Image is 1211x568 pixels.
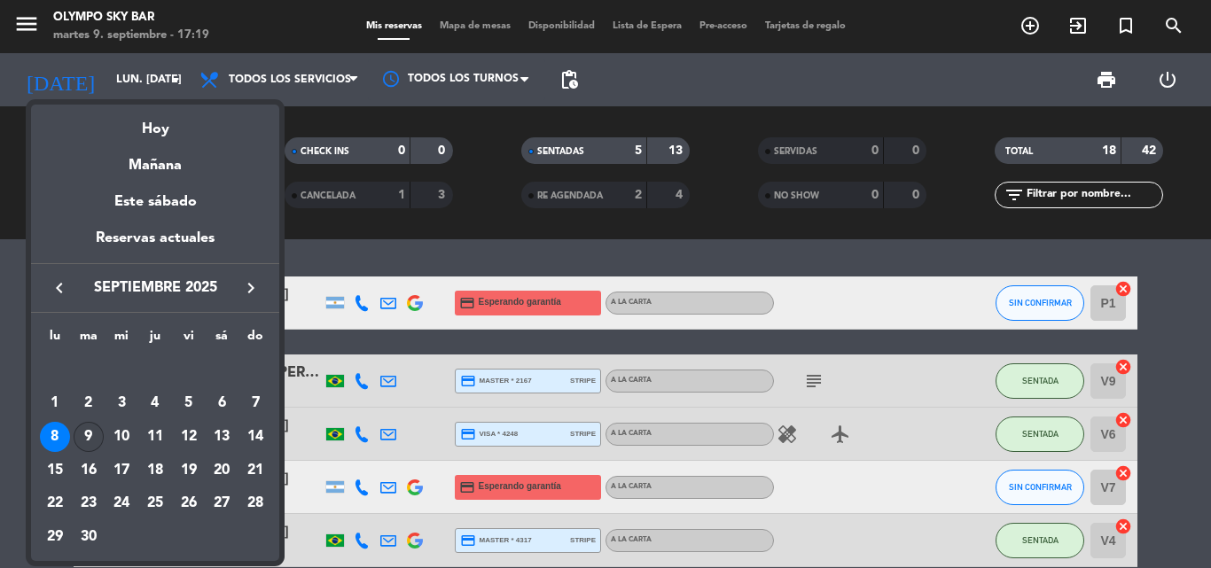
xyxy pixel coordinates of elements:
th: viernes [172,326,206,354]
div: 15 [40,455,70,486]
div: Hoy [31,105,279,141]
div: 27 [207,489,237,519]
button: keyboard_arrow_left [43,276,75,300]
div: 14 [240,422,270,452]
td: 2 de septiembre de 2025 [72,387,105,421]
div: 20 [207,455,237,486]
span: septiembre 2025 [75,276,235,300]
td: 29 de septiembre de 2025 [38,520,72,554]
td: 1 de septiembre de 2025 [38,387,72,421]
td: 24 de septiembre de 2025 [105,487,138,521]
div: 30 [74,522,104,552]
div: 22 [40,489,70,519]
td: 17 de septiembre de 2025 [105,454,138,487]
td: 5 de septiembre de 2025 [172,387,206,421]
div: Este sábado [31,177,279,227]
td: 14 de septiembre de 2025 [238,420,272,454]
div: 4 [140,388,170,418]
div: 7 [240,388,270,418]
div: 16 [74,455,104,486]
div: 29 [40,522,70,552]
div: 6 [207,388,237,418]
div: 18 [140,455,170,486]
div: 13 [207,422,237,452]
div: 28 [240,489,270,519]
div: 9 [74,422,104,452]
i: keyboard_arrow_left [49,277,70,299]
div: Mañana [31,141,279,177]
td: 21 de septiembre de 2025 [238,454,272,487]
th: domingo [238,326,272,354]
td: 26 de septiembre de 2025 [172,487,206,521]
th: lunes [38,326,72,354]
td: 3 de septiembre de 2025 [105,387,138,421]
td: 27 de septiembre de 2025 [206,487,239,521]
div: 2 [74,388,104,418]
div: 1 [40,388,70,418]
td: 9 de septiembre de 2025 [72,420,105,454]
div: 17 [106,455,137,486]
td: 19 de septiembre de 2025 [172,454,206,487]
div: 3 [106,388,137,418]
td: 13 de septiembre de 2025 [206,420,239,454]
td: 10 de septiembre de 2025 [105,420,138,454]
div: 10 [106,422,137,452]
td: SEP. [38,354,272,387]
th: miércoles [105,326,138,354]
td: 11 de septiembre de 2025 [138,420,172,454]
td: 16 de septiembre de 2025 [72,454,105,487]
td: 22 de septiembre de 2025 [38,487,72,521]
td: 23 de septiembre de 2025 [72,487,105,521]
button: keyboard_arrow_right [235,276,267,300]
td: 28 de septiembre de 2025 [238,487,272,521]
td: 18 de septiembre de 2025 [138,454,172,487]
div: 5 [174,388,204,418]
div: 11 [140,422,170,452]
td: 12 de septiembre de 2025 [172,420,206,454]
td: 4 de septiembre de 2025 [138,387,172,421]
td: 30 de septiembre de 2025 [72,520,105,554]
td: 8 de septiembre de 2025 [38,420,72,454]
td: 15 de septiembre de 2025 [38,454,72,487]
div: Reservas actuales [31,227,279,263]
div: 26 [174,489,204,519]
div: 21 [240,455,270,486]
div: 8 [40,422,70,452]
td: 6 de septiembre de 2025 [206,387,239,421]
td: 25 de septiembre de 2025 [138,487,172,521]
td: 20 de septiembre de 2025 [206,454,239,487]
i: keyboard_arrow_right [240,277,262,299]
div: 25 [140,489,170,519]
div: 23 [74,489,104,519]
th: martes [72,326,105,354]
td: 7 de septiembre de 2025 [238,387,272,421]
div: 19 [174,455,204,486]
th: jueves [138,326,172,354]
div: 12 [174,422,204,452]
div: 24 [106,489,137,519]
th: sábado [206,326,239,354]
